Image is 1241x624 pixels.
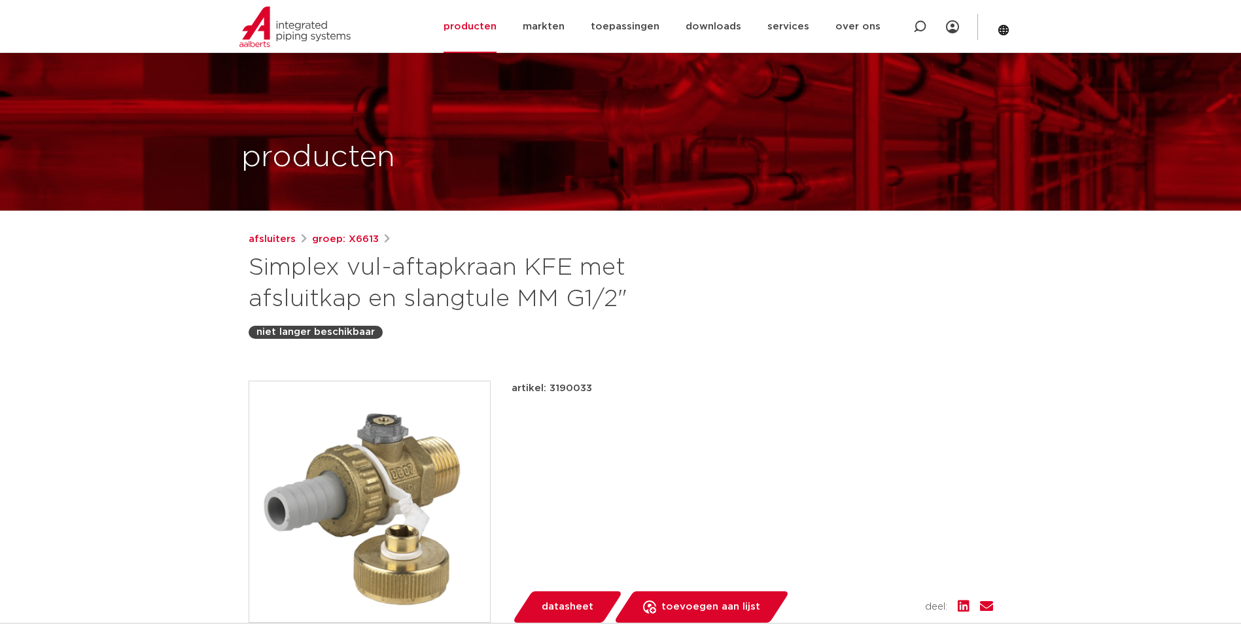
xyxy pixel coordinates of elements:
h1: Simplex vul-aftapkraan KFE met afsluitkap en slangtule MM G1/2" [249,252,740,315]
span: toevoegen aan lijst [661,597,760,617]
span: deel: [925,599,947,615]
a: datasheet [512,591,623,623]
p: niet langer beschikbaar [256,324,375,340]
p: artikel: 3190033 [512,381,592,396]
a: afsluiters [249,232,296,247]
a: groep: X6613 [312,232,379,247]
h1: producten [241,137,395,179]
img: Product Image for Simplex vul-aftapkraan KFE met afsluitkap en slangtule MM G1/2" [249,381,490,622]
span: datasheet [542,597,593,617]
